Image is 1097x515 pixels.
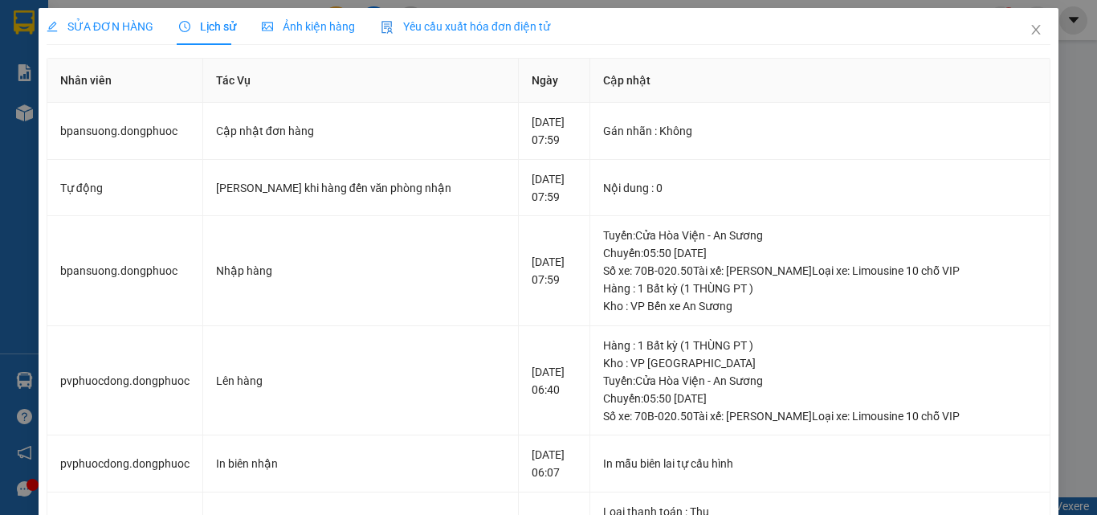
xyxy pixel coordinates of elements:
span: SỬA ĐƠN HÀNG [47,20,153,33]
button: Close [1013,8,1058,53]
div: Tuyến : Cửa Hòa Viện - An Sương Chuyến: 05:50 [DATE] Số xe: 70B-020.50 Tài xế: [PERSON_NAME] Loại... [603,227,1038,280]
div: In biên nhận [216,455,505,472]
div: [DATE] 06:40 [532,363,577,399]
span: close [1030,23,1042,36]
th: Cập nhật [590,59,1051,103]
img: icon [381,21,394,34]
div: [PERSON_NAME] khi hàng đến văn phòng nhận [216,179,505,197]
div: [DATE] 07:59 [532,170,577,206]
div: Nhập hàng [216,262,505,280]
td: pvphuocdong.dongphuoc [47,435,203,493]
span: Yêu cầu xuất hóa đơn điện tử [381,20,550,33]
td: bpansuong.dongphuoc [47,103,203,160]
td: pvphuocdong.dongphuoc [47,326,203,436]
th: Tác Vụ [203,59,519,103]
div: Kho : VP Bến xe An Sương [603,297,1038,315]
span: picture [262,21,273,32]
div: [DATE] 07:59 [532,113,577,149]
div: Hàng : 1 Bất kỳ (1 THÙNG PT ) [603,337,1038,354]
div: Cập nhật đơn hàng [216,122,505,140]
td: Tự động [47,160,203,217]
div: [DATE] 07:59 [532,253,577,288]
span: Lịch sử [179,20,236,33]
div: Lên hàng [216,372,505,390]
div: [DATE] 06:07 [532,446,577,481]
th: Nhân viên [47,59,203,103]
span: edit [47,21,58,32]
span: clock-circle [179,21,190,32]
th: Ngày [519,59,590,103]
div: Nội dung : 0 [603,179,1038,197]
div: Gán nhãn : Không [603,122,1038,140]
div: Tuyến : Cửa Hòa Viện - An Sương Chuyến: 05:50 [DATE] Số xe: 70B-020.50 Tài xế: [PERSON_NAME] Loại... [603,372,1038,425]
span: Ảnh kiện hàng [262,20,355,33]
div: Hàng : 1 Bất kỳ (1 THÙNG PT ) [603,280,1038,297]
div: In mẫu biên lai tự cấu hình [603,455,1038,472]
td: bpansuong.dongphuoc [47,216,203,326]
div: Kho : VP [GEOGRAPHIC_DATA] [603,354,1038,372]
